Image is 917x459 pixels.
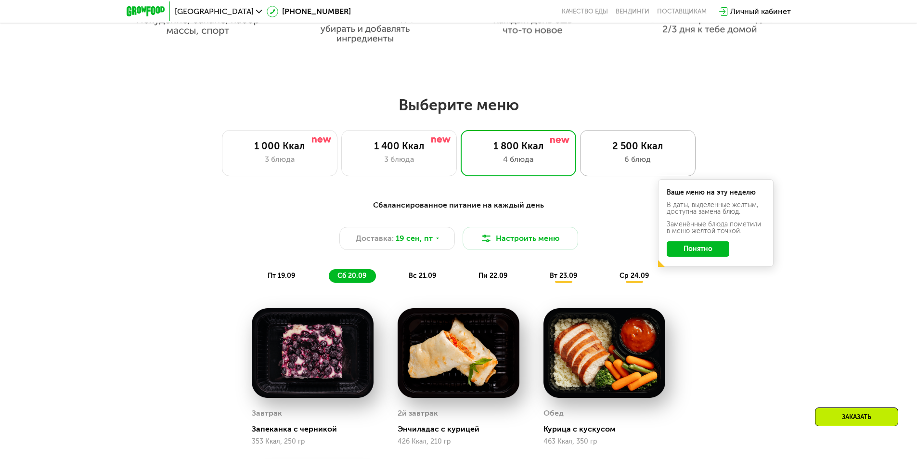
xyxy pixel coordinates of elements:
[268,272,295,280] span: пт 19.09
[543,406,564,420] div: Обед
[667,241,729,257] button: Понятно
[471,154,566,165] div: 4 блюда
[31,95,886,115] h2: Выберите меню
[562,8,608,15] a: Качество еды
[351,154,447,165] div: 3 блюда
[815,407,898,426] div: Заказать
[396,233,433,244] span: 19 сен, пт
[543,438,665,446] div: 463 Ккал, 350 гр
[232,140,327,152] div: 1 000 Ккал
[463,227,578,250] button: Настроить меню
[252,438,374,446] div: 353 Ккал, 250 гр
[267,6,351,17] a: [PHONE_NUMBER]
[667,202,765,215] div: В даты, выделенные желтым, доступна замена блюд.
[620,272,649,280] span: ср 24.09
[398,424,527,434] div: Энчиладас с курицей
[543,424,673,434] div: Курица с кускусом
[351,140,447,152] div: 1 400 Ккал
[409,272,436,280] span: вс 21.09
[232,154,327,165] div: 3 блюда
[590,140,685,152] div: 2 500 Ккал
[252,424,381,434] div: Запеканка с черникой
[616,8,649,15] a: Вендинги
[590,154,685,165] div: 6 блюд
[175,8,254,15] span: [GEOGRAPHIC_DATA]
[471,140,566,152] div: 1 800 Ккал
[478,272,507,280] span: пн 22.09
[730,6,791,17] div: Личный кабинет
[667,221,765,235] div: Заменённые блюда пометили в меню жёлтой точкой.
[667,189,765,196] div: Ваше меню на эту неделю
[356,233,394,244] span: Доставка:
[657,8,707,15] div: поставщикам
[398,438,519,446] div: 426 Ккал, 210 гр
[337,272,366,280] span: сб 20.09
[252,406,282,420] div: Завтрак
[550,272,577,280] span: вт 23.09
[398,406,438,420] div: 2й завтрак
[174,199,744,211] div: Сбалансированное питание на каждый день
